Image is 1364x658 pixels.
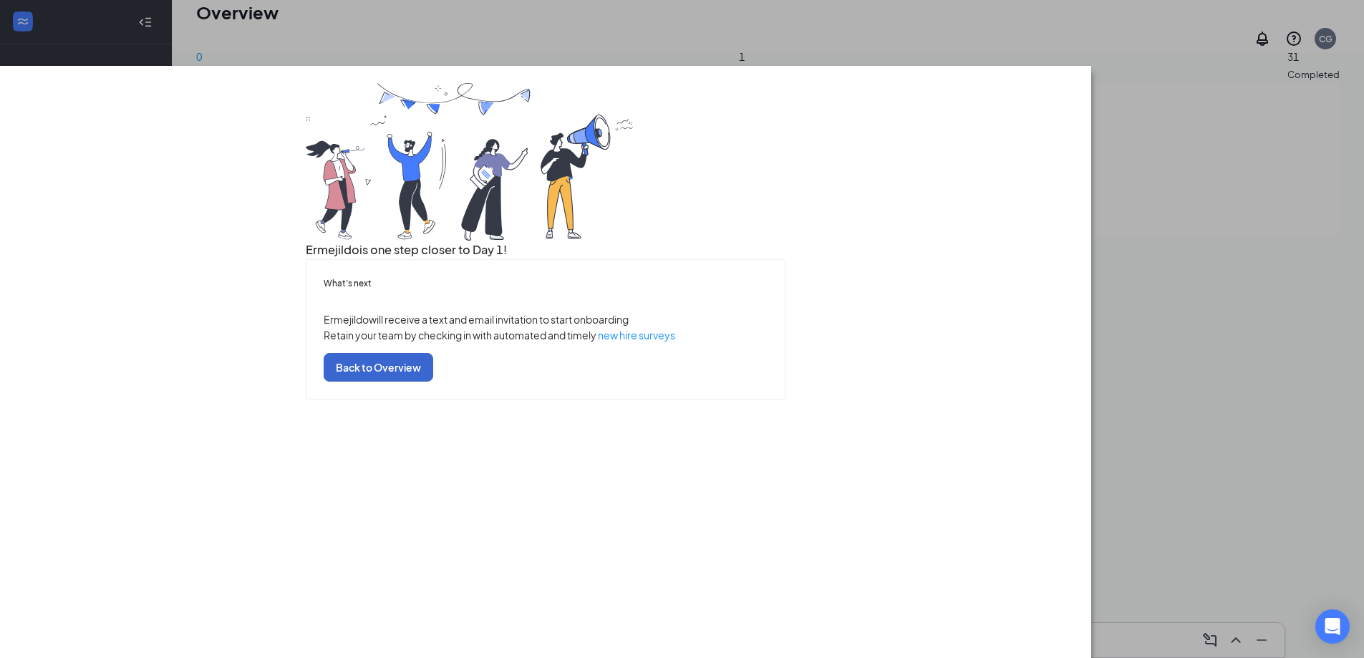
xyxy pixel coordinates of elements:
[306,241,785,259] h3: Ermejildo is one step closer to Day 1!
[306,83,635,241] img: you are all set
[324,353,433,382] button: Back to Overview
[324,311,767,327] p: Ermejildo will receive a text and email invitation to start onboarding
[324,277,767,290] h5: What’s next
[598,329,675,342] a: new hire surveys
[1315,609,1350,644] div: Open Intercom Messenger
[324,327,767,343] p: Retain your team by checking in with automated and timely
